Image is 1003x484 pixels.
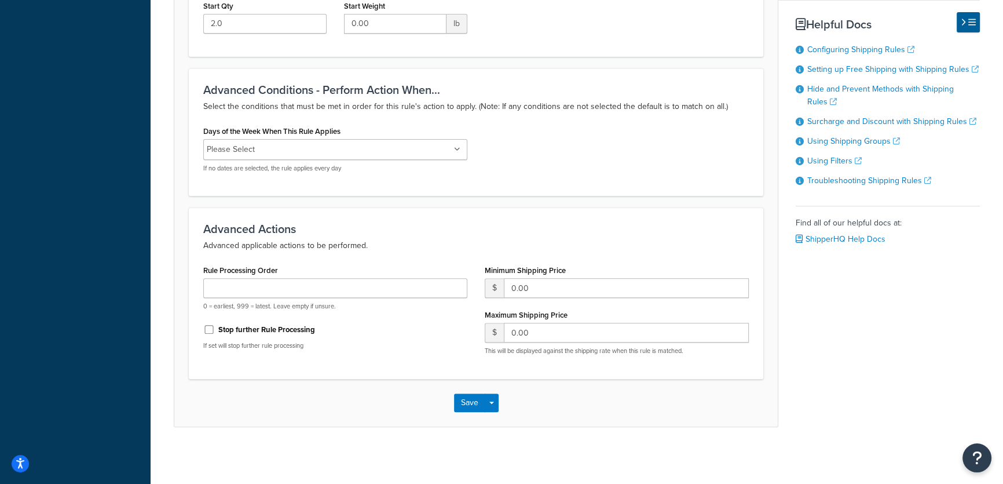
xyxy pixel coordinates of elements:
h3: Advanced Conditions - Perform Action When... [203,83,749,96]
p: Select the conditions that must be met in order for this rule's action to apply. (Note: If any co... [203,100,749,114]
a: Using Shipping Groups [807,135,900,147]
button: Save [454,394,485,412]
a: Hide and Prevent Methods with Shipping Rules [807,83,954,108]
label: Days of the Week When This Rule Applies [203,127,341,136]
li: Please Select [207,141,255,158]
a: Configuring Shipping Rules [807,43,914,56]
p: Advanced applicable actions to be performed. [203,239,749,253]
h3: Advanced Actions [203,223,749,235]
p: 0 = earliest, 999 = latest. Leave empty if unsure. [203,302,467,311]
a: Troubleshooting Shipping Rules [807,174,931,187]
p: If no dates are selected, the rule applies every day [203,164,467,173]
label: Minimum Shipping Price [485,266,566,275]
p: If set will stop further rule processing [203,341,467,350]
a: Surcharge and Discount with Shipping Rules [807,115,976,128]
label: Stop further Rule Processing [218,325,315,335]
span: $ [485,278,504,298]
label: Start Weight [344,2,385,10]
a: Setting up Free Shipping with Shipping Rules [807,63,979,75]
h3: Helpful Docs [796,18,980,31]
label: Start Qty [203,2,233,10]
label: Rule Processing Order [203,266,278,275]
button: Open Resource Center [962,443,991,472]
span: $ [485,323,504,343]
a: Using Filters [807,155,862,167]
button: Hide Help Docs [957,12,980,32]
a: ShipperHQ Help Docs [796,233,885,245]
div: Find all of our helpful docs at: [796,206,980,248]
span: lb [446,14,467,34]
p: This will be displayed against the shipping rate when this rule is matched. [485,347,749,355]
label: Maximum Shipping Price [485,311,568,319]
